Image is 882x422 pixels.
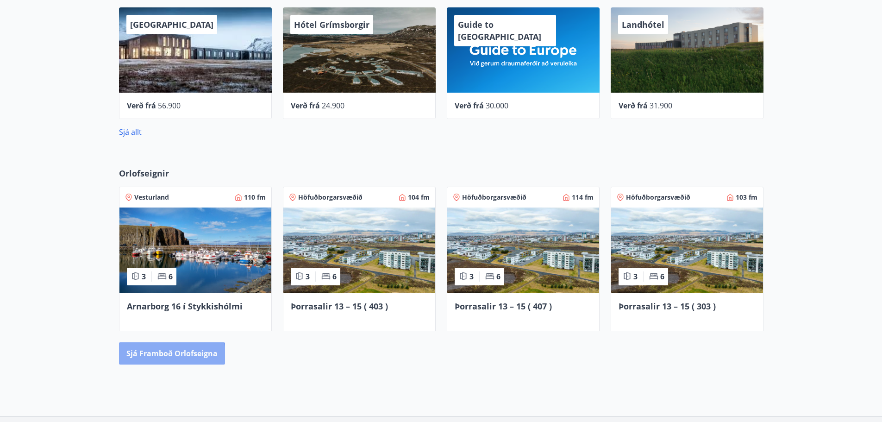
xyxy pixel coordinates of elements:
span: Hótel Grímsborgir [294,19,369,30]
span: Guide to [GEOGRAPHIC_DATA] [458,19,541,42]
button: Sjá framboð orlofseigna [119,342,225,365]
span: 110 fm [244,193,266,202]
span: Verð frá [291,101,320,111]
span: Arnarborg 16 í Stykkishólmi [127,301,243,312]
span: 3 [306,271,310,282]
span: Verð frá [127,101,156,111]
span: 6 [169,271,173,282]
a: Sjá allt [119,127,142,137]
span: 56.900 [158,101,181,111]
span: Vesturland [134,193,169,202]
span: Þorrasalir 13 – 15 ( 403 ) [291,301,388,312]
img: Paella dish [283,208,435,293]
span: 6 [660,271,664,282]
span: 31.900 [650,101,672,111]
span: Landhótel [622,19,664,30]
img: Paella dish [611,208,763,293]
span: Höfuðborgarsvæðið [462,193,526,202]
span: Verð frá [619,101,648,111]
span: Þorrasalir 13 – 15 ( 303 ) [619,301,716,312]
span: 6 [496,271,500,282]
span: 6 [332,271,337,282]
span: 30.000 [486,101,508,111]
span: 103 fm [736,193,757,202]
span: Verð frá [455,101,484,111]
span: 3 [469,271,474,282]
span: Þorrasalir 13 – 15 ( 407 ) [455,301,552,312]
span: 114 fm [572,193,594,202]
span: Orlofseignir [119,167,169,179]
span: [GEOGRAPHIC_DATA] [130,19,213,30]
span: 3 [633,271,638,282]
span: Höfuðborgarsvæðið [626,193,690,202]
span: 24.900 [322,101,344,111]
img: Paella dish [447,208,599,293]
img: Paella dish [119,208,271,293]
span: 3 [142,271,146,282]
span: Höfuðborgarsvæðið [298,193,363,202]
span: 104 fm [408,193,430,202]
